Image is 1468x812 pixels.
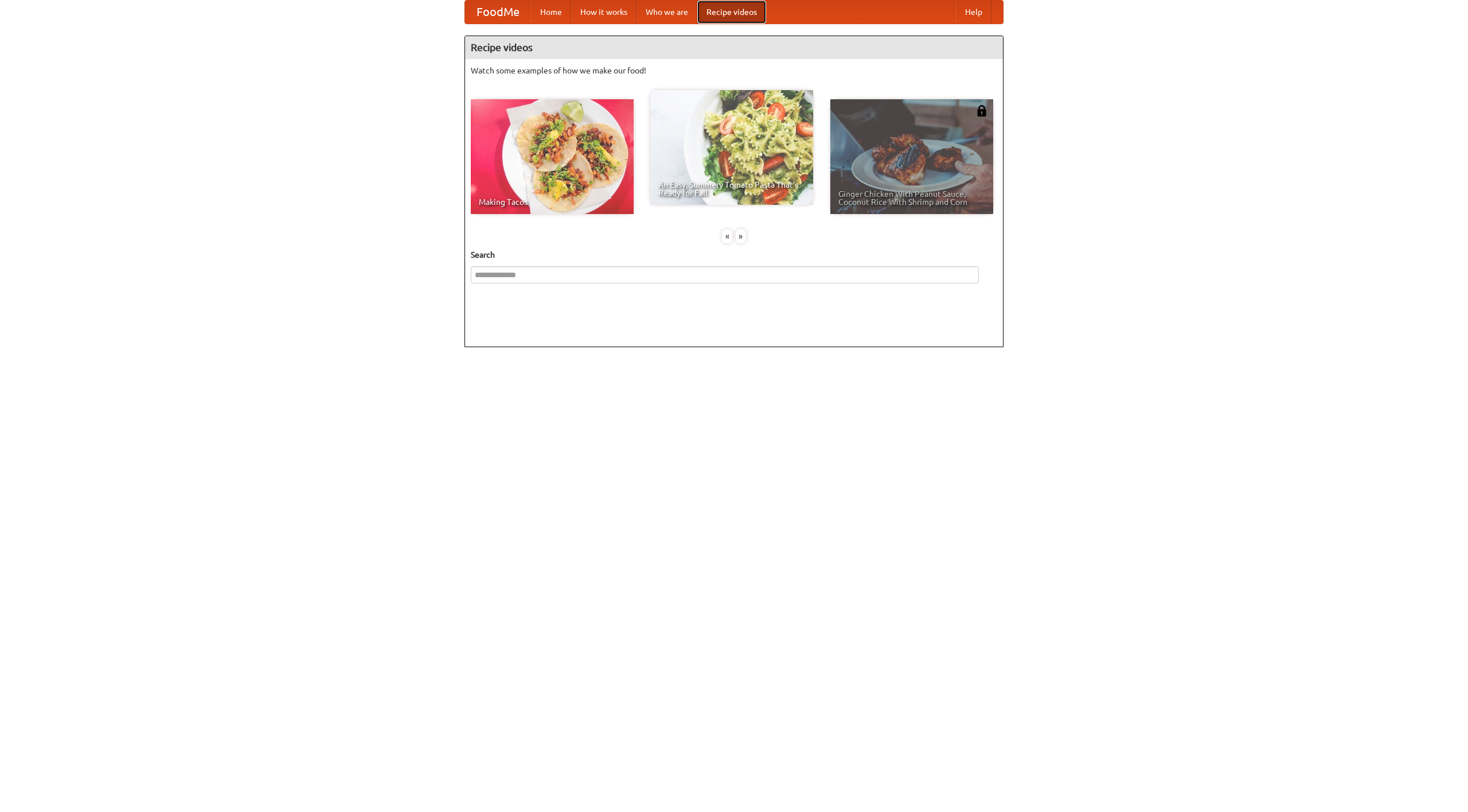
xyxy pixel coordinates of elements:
a: Recipe videos [697,1,766,24]
div: » [736,229,746,243]
a: An Easy, Summery Tomato Pasta That's Ready for Fall [650,90,813,205]
a: Who we are [637,1,697,24]
h4: Recipe videos [465,36,1003,59]
img: 483408.png [976,105,987,116]
h5: Search [471,249,997,261]
a: How it works [571,1,637,24]
span: An Easy, Summery Tomato Pasta That's Ready for Fall [658,181,805,197]
span: Making Tacos [479,198,626,206]
p: Watch some examples of how we make our food! [471,65,997,76]
a: Home [531,1,571,24]
a: Making Tacos [471,99,634,214]
a: Help [956,1,991,24]
div: « [722,229,732,243]
a: FoodMe [465,1,531,24]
